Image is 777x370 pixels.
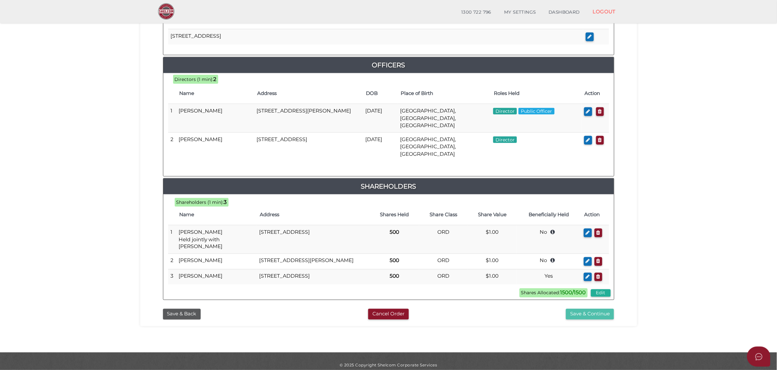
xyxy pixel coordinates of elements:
[176,133,254,161] td: [PERSON_NAME]
[419,225,468,254] td: ORD
[180,91,251,96] h4: Name
[363,133,397,161] td: [DATE]
[747,347,771,367] button: Open asap
[254,133,363,161] td: [STREET_ADDRESS]
[176,104,254,133] td: [PERSON_NAME]
[585,91,606,96] h4: Action
[373,212,416,218] h4: Shares Held
[494,91,578,96] h4: Roles Held
[176,254,257,270] td: [PERSON_NAME]
[168,29,583,45] td: [STREET_ADDRESS]
[422,212,465,218] h4: Share Class
[145,362,632,368] div: © 2025 Copyright Shelcom Corporate Services
[468,225,517,254] td: $1.00
[560,290,586,296] b: 1500/1500
[520,288,588,297] span: Shares Allocated:
[224,199,227,205] b: 3
[493,108,517,114] span: Director
[591,289,611,297] button: Edit
[566,309,614,320] button: Save & Continue
[163,181,614,192] a: Shareholders
[257,225,370,254] td: [STREET_ADDRESS]
[176,225,257,254] td: [PERSON_NAME] Held jointly with [PERSON_NAME]
[168,254,176,270] td: 2
[517,269,581,284] td: Yes
[180,212,254,218] h4: Name
[455,6,498,19] a: 1300 722 796
[419,269,468,284] td: ORD
[390,258,399,264] b: 500
[517,254,581,270] td: No
[254,104,363,133] td: [STREET_ADDRESS][PERSON_NAME]
[168,133,176,161] td: 2
[368,309,409,320] button: Cancel Order
[498,6,543,19] a: MY SETTINGS
[471,212,513,218] h4: Share Value
[168,269,176,284] td: 3
[390,273,399,279] b: 500
[468,269,517,284] td: $1.00
[257,254,370,270] td: [STREET_ADDRESS][PERSON_NAME]
[519,108,555,114] span: Public Officer
[257,91,359,96] h4: Address
[517,225,581,254] td: No
[401,91,487,96] h4: Place of Birth
[584,212,606,218] h4: Action
[468,254,517,270] td: $1.00
[163,60,614,70] a: Officers
[257,269,370,284] td: [STREET_ADDRESS]
[168,225,176,254] td: 1
[397,133,491,161] td: [GEOGRAPHIC_DATA], [GEOGRAPHIC_DATA], [GEOGRAPHIC_DATA]
[586,5,622,18] a: LOGOUT
[520,212,578,218] h4: Beneficially Held
[175,76,214,82] span: Directors (1 min):
[214,76,217,82] b: 2
[168,104,176,133] td: 1
[163,309,201,320] button: Save & Back
[419,254,468,270] td: ORD
[366,91,394,96] h4: DOB
[397,104,491,133] td: [GEOGRAPHIC_DATA], [GEOGRAPHIC_DATA], [GEOGRAPHIC_DATA]
[390,229,399,235] b: 500
[260,212,367,218] h4: Address
[363,104,397,133] td: [DATE]
[176,269,257,284] td: [PERSON_NAME]
[493,137,517,143] span: Director
[542,6,586,19] a: DASHBOARD
[176,199,224,205] span: Shareholders (1 min):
